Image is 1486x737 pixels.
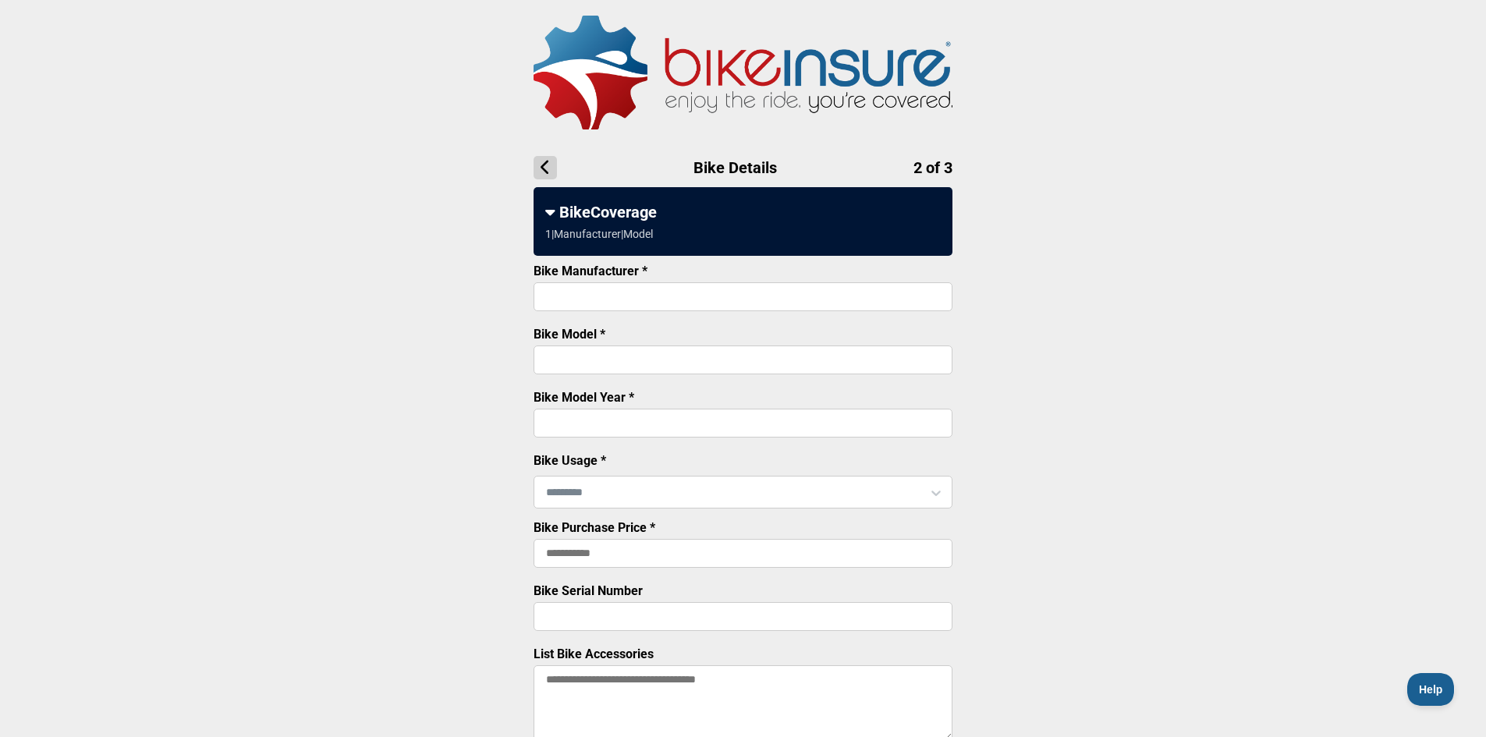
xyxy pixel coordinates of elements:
[1407,673,1455,706] iframe: Toggle Customer Support
[534,647,654,661] label: List Bike Accessories
[913,158,952,177] span: 2 of 3
[545,203,941,221] div: BikeCoverage
[534,390,634,405] label: Bike Model Year *
[534,583,643,598] label: Bike Serial Number
[534,520,655,535] label: Bike Purchase Price *
[545,228,653,240] div: 1 | Manufacturer | Model
[534,327,605,342] label: Bike Model *
[534,453,606,468] label: Bike Usage *
[534,264,647,278] label: Bike Manufacturer *
[534,156,952,179] h1: Bike Details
